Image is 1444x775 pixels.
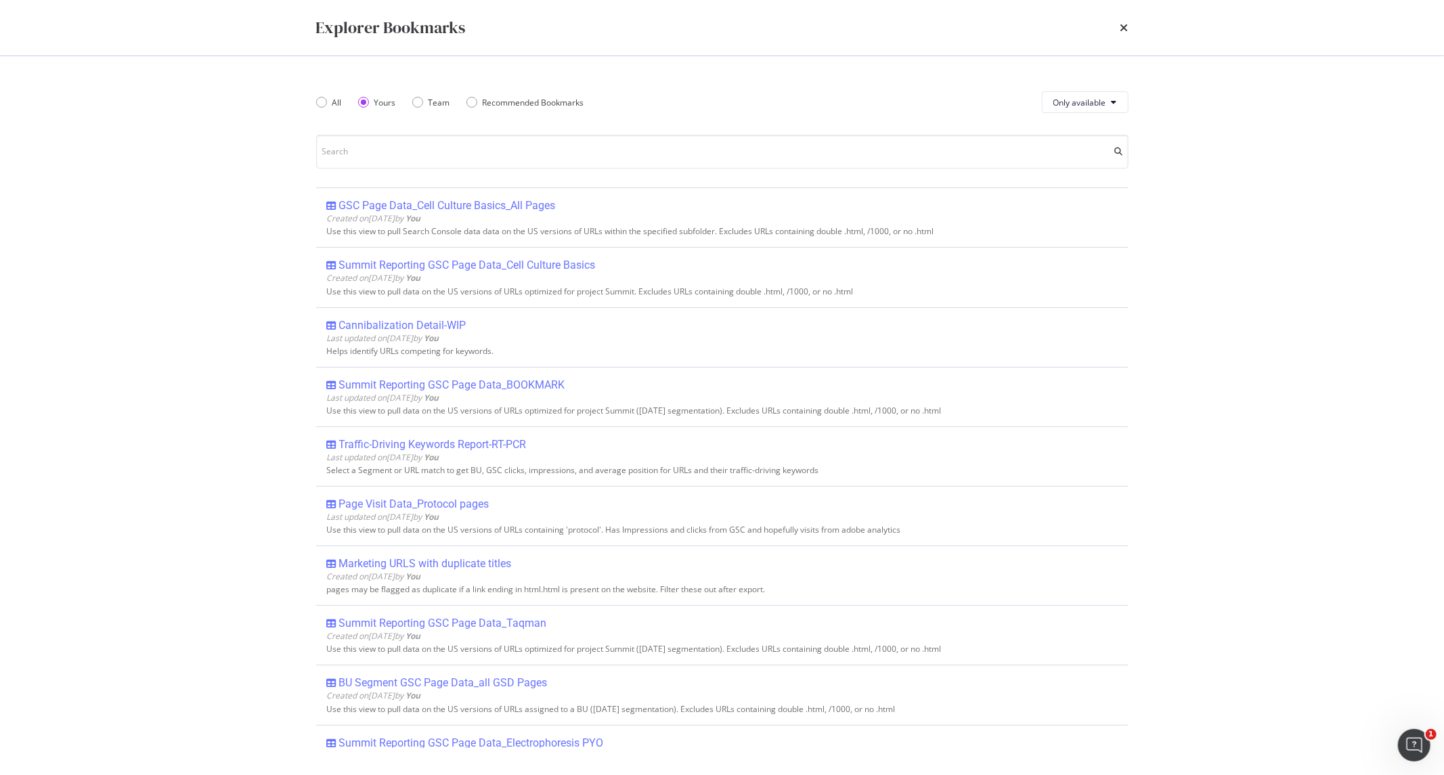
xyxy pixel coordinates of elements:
b: You [424,511,439,523]
span: Created on [DATE] by [327,630,421,642]
span: Created on [DATE] by [327,213,421,224]
div: Summit Reporting GSC Page Data_Electrophoresis PYO [339,736,604,750]
div: Use this view to pull data on the US versions of URLs optimized for project Summit ([DATE] segmen... [327,406,1118,416]
div: All [316,97,342,108]
b: You [424,332,439,344]
span: Only available [1053,97,1106,108]
b: You [424,451,439,463]
b: You [406,630,421,642]
b: You [406,571,421,582]
span: 1 [1426,729,1437,740]
div: BU Segment GSC Page Data_all GSD Pages [339,676,548,690]
b: You [424,392,439,403]
div: Helps identify URLs competing for keywords. [327,347,1118,356]
div: Use this view to pull data on the US versions of URLs assigned to a BU ([DATE] segmentation). Exc... [327,705,1118,714]
span: Created on [DATE] by [327,690,421,701]
div: Summit Reporting GSC Page Data_Cell Culture Basics [339,259,596,272]
b: You [406,690,421,701]
div: Marketing URLS with duplicate titles [339,557,512,571]
iframe: Intercom live chat [1398,729,1430,761]
b: You [406,213,421,224]
div: Explorer Bookmarks [316,16,466,39]
div: Use this view to pull data on the US versions of URLs containing 'protocol'. Has Impressions and ... [327,525,1118,535]
div: Yours [358,97,396,108]
div: Traffic-Driving Keywords Report-RT-PCR [339,438,527,451]
span: Last updated on [DATE] by [327,511,439,523]
div: Summit Reporting GSC Page Data_BOOKMARK [339,378,565,392]
div: GSC Page Data_Cell Culture Basics_All Pages [339,199,556,213]
div: times [1120,16,1129,39]
span: Last updated on [DATE] by [327,332,439,344]
span: Last updated on [DATE] by [327,451,439,463]
div: Page Visit Data_Protocol pages [339,497,489,511]
span: Created on [DATE] by [327,272,421,284]
div: Team [429,97,450,108]
div: Yours [374,97,396,108]
div: All [332,97,342,108]
div: Recommended Bookmarks [466,97,584,108]
div: Use this view to pull Search Console data data on the US versions of URLs within the specified su... [327,227,1118,236]
div: pages may be flagged as duplicate if a link ending in html.html is present on the website. Filter... [327,585,1118,594]
div: Select a Segment or URL match to get BU, GSC clicks, impressions, and average position for URLs a... [327,466,1118,475]
div: Use this view to pull data on the US versions of URLs optimized for project Summit. Excludes URLs... [327,287,1118,296]
div: Summit Reporting GSC Page Data_Taqman [339,617,547,630]
div: Team [412,97,450,108]
b: You [406,272,421,284]
div: Cannibalization Detail-WIP [339,319,466,332]
span: Created on [DATE] by [327,571,421,582]
div: Recommended Bookmarks [483,97,584,108]
button: Only available [1042,91,1129,113]
div: Use this view to pull data on the US versions of URLs optimized for project Summit ([DATE] segmen... [327,644,1118,654]
span: Last updated on [DATE] by [327,392,439,403]
input: Search [316,135,1129,169]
